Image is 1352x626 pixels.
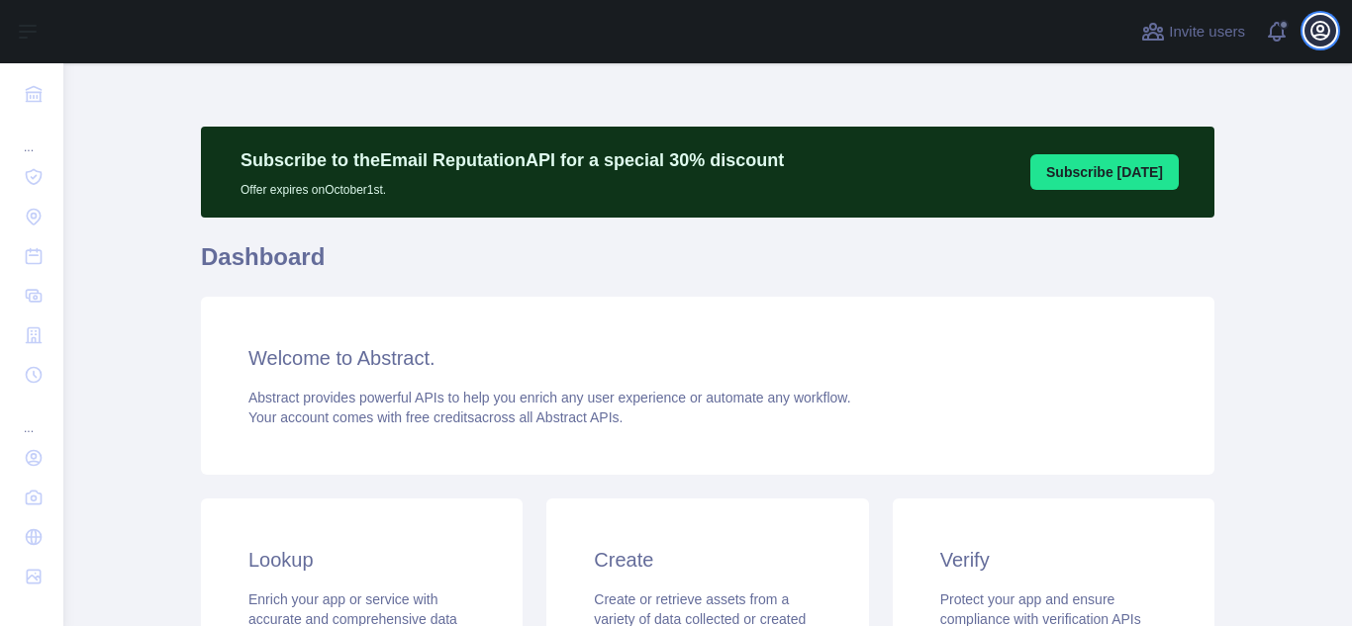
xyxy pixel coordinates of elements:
h1: Dashboard [201,241,1214,289]
div: ... [16,116,48,155]
button: Invite users [1137,16,1249,47]
span: free credits [406,409,474,425]
h3: Lookup [248,546,475,574]
p: Subscribe to the Email Reputation API for a special 30 % discount [241,146,784,174]
span: Your account comes with across all Abstract APIs. [248,409,623,425]
h3: Welcome to Abstract. [248,344,1167,372]
span: Invite users [1169,21,1245,44]
span: Abstract provides powerful APIs to help you enrich any user experience or automate any workflow. [248,390,851,405]
div: ... [16,397,48,436]
h3: Create [594,546,821,574]
button: Subscribe [DATE] [1030,154,1179,190]
p: Offer expires on October 1st. [241,174,784,198]
h3: Verify [940,546,1167,574]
